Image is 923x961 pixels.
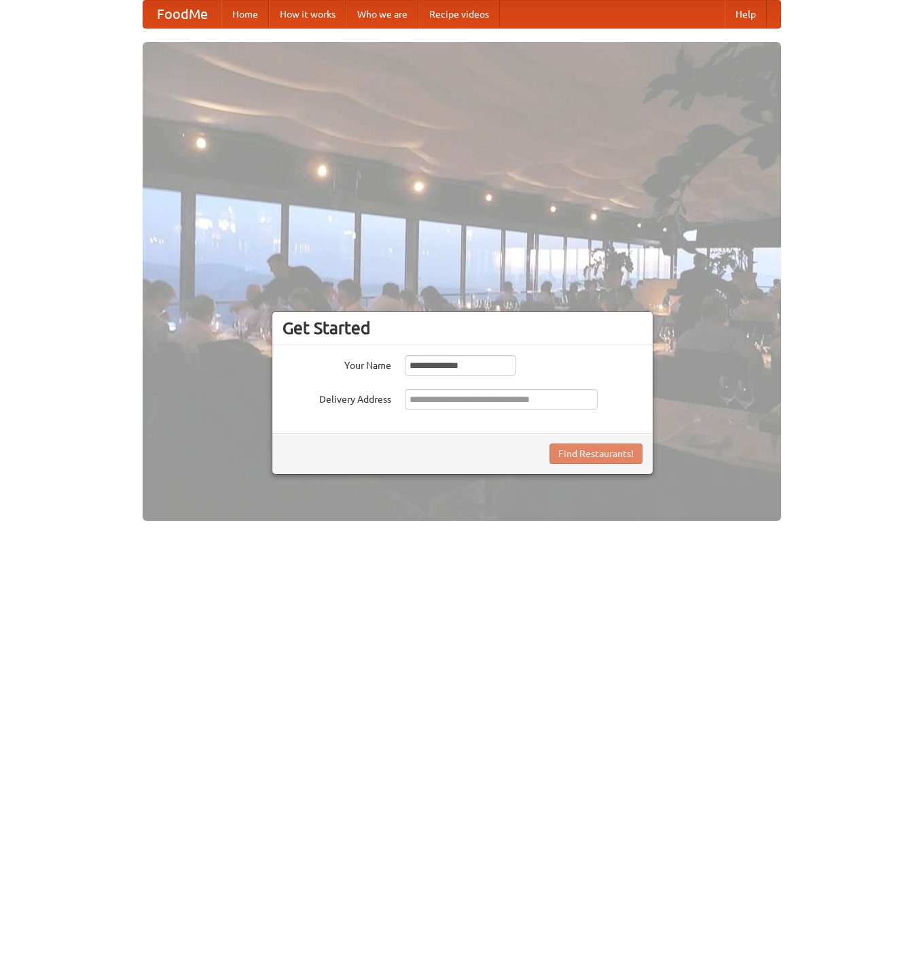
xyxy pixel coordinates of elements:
[283,318,643,338] h3: Get Started
[283,355,391,372] label: Your Name
[418,1,500,28] a: Recipe videos
[549,443,643,464] button: Find Restaurants!
[143,1,221,28] a: FoodMe
[283,389,391,406] label: Delivery Address
[221,1,269,28] a: Home
[346,1,418,28] a: Who we are
[725,1,767,28] a: Help
[269,1,346,28] a: How it works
